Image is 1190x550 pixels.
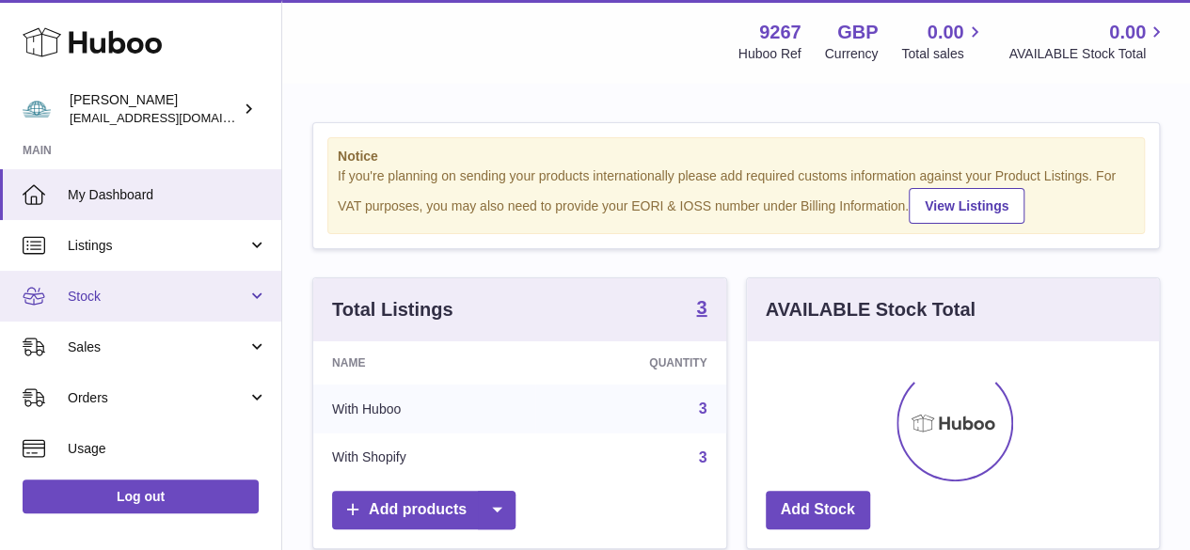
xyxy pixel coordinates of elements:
[338,148,1134,165] strong: Notice
[332,297,453,322] h3: Total Listings
[1008,20,1167,63] a: 0.00 AVAILABLE Stock Total
[313,341,535,385] th: Name
[23,479,259,513] a: Log out
[68,237,247,255] span: Listings
[70,91,239,127] div: [PERSON_NAME]
[1109,20,1146,45] span: 0.00
[901,45,985,63] span: Total sales
[70,110,277,125] span: [EMAIL_ADDRESS][DOMAIN_NAME]
[738,45,801,63] div: Huboo Ref
[766,491,870,529] a: Add Stock
[699,449,707,465] a: 3
[696,298,706,321] a: 3
[901,20,985,63] a: 0.00 Total sales
[313,385,535,433] td: With Huboo
[535,341,725,385] th: Quantity
[338,167,1134,224] div: If you're planning on sending your products internationally please add required customs informati...
[759,20,801,45] strong: 9267
[68,389,247,407] span: Orders
[699,401,707,416] a: 3
[68,440,267,458] span: Usage
[313,433,535,482] td: With Shopify
[825,45,879,63] div: Currency
[696,298,706,317] strong: 3
[68,288,247,306] span: Stock
[23,95,51,123] img: internalAdmin-9267@internal.huboo.com
[332,491,516,529] a: Add products
[1008,45,1167,63] span: AVAILABLE Stock Total
[837,20,878,45] strong: GBP
[909,188,1024,224] a: View Listings
[928,20,964,45] span: 0.00
[68,186,267,204] span: My Dashboard
[766,297,976,322] h3: AVAILABLE Stock Total
[68,338,247,356] span: Sales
